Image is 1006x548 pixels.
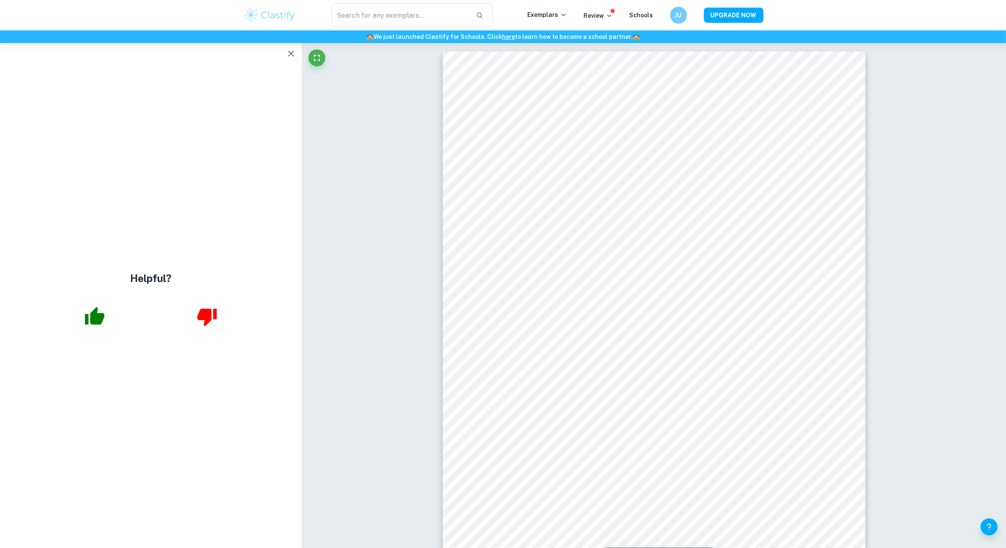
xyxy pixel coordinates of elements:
button: Fullscreen [308,49,325,66]
a: Schools [630,12,653,19]
a: here [502,33,515,40]
img: Clastify logo [243,7,297,24]
p: Review [584,11,613,20]
h6: We just launched Clastify for Schools. Click to learn how to become a school partner. [2,32,1004,41]
input: Search for any exemplars... [331,3,469,27]
h4: Helpful? [130,271,172,286]
button: JU [670,7,687,24]
button: Help and Feedback [981,518,998,535]
p: Exemplars [528,10,567,19]
span: 🏫 [366,33,374,40]
h6: JU [673,11,683,20]
button: UPGRADE NOW [704,8,763,23]
span: 🏫 [632,33,640,40]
